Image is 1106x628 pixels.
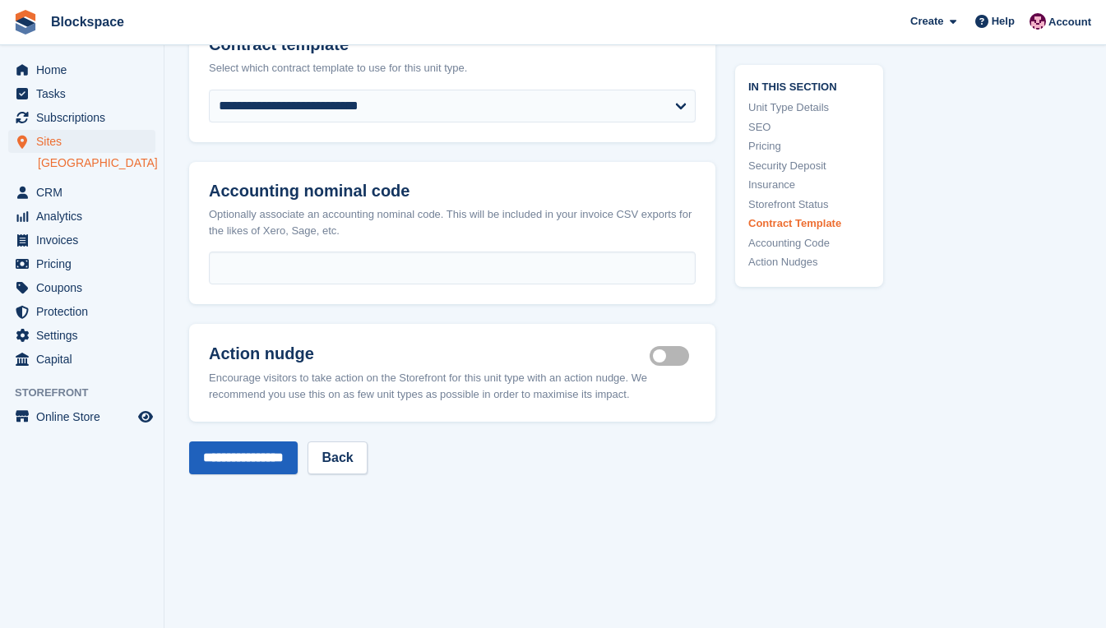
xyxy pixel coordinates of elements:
[36,229,135,252] span: Invoices
[8,205,155,228] a: menu
[8,405,155,428] a: menu
[748,177,870,193] a: Insurance
[36,58,135,81] span: Home
[748,234,870,251] a: Accounting Code
[308,441,367,474] a: Back
[748,118,870,135] a: SEO
[15,385,164,401] span: Storefront
[748,215,870,232] a: Contract Template
[209,60,696,76] div: Select which contract template to use for this unit type.
[209,182,696,201] h2: Accounting nominal code
[748,77,870,93] span: In this section
[13,10,38,35] img: stora-icon-8386f47178a22dfd0bd8f6a31ec36ba5ce8667c1dd55bd0f319d3a0aa187defe.svg
[1048,14,1091,30] span: Account
[36,276,135,299] span: Coupons
[650,355,696,358] label: Is active
[1030,13,1046,30] img: Blockspace
[748,157,870,173] a: Security Deposit
[8,58,155,81] a: menu
[36,205,135,228] span: Analytics
[38,155,155,171] a: [GEOGRAPHIC_DATA]
[992,13,1015,30] span: Help
[36,405,135,428] span: Online Store
[44,8,131,35] a: Blockspace
[8,348,155,371] a: menu
[748,196,870,212] a: Storefront Status
[8,82,155,105] a: menu
[8,300,155,323] a: menu
[8,229,155,252] a: menu
[36,324,135,347] span: Settings
[36,252,135,275] span: Pricing
[748,254,870,270] a: Action Nudges
[36,300,135,323] span: Protection
[748,138,870,155] a: Pricing
[910,13,943,30] span: Create
[36,130,135,153] span: Sites
[209,344,650,363] h2: Action nudge
[36,348,135,371] span: Capital
[8,106,155,129] a: menu
[8,181,155,204] a: menu
[8,276,155,299] a: menu
[8,324,155,347] a: menu
[209,206,696,238] div: Optionally associate an accounting nominal code. This will be included in your invoice CSV export...
[36,82,135,105] span: Tasks
[8,252,155,275] a: menu
[36,106,135,129] span: Subscriptions
[8,130,155,153] a: menu
[748,99,870,116] a: Unit Type Details
[36,181,135,204] span: CRM
[136,407,155,427] a: Preview store
[209,370,696,402] div: Encourage visitors to take action on the Storefront for this unit type with an action nudge. We r...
